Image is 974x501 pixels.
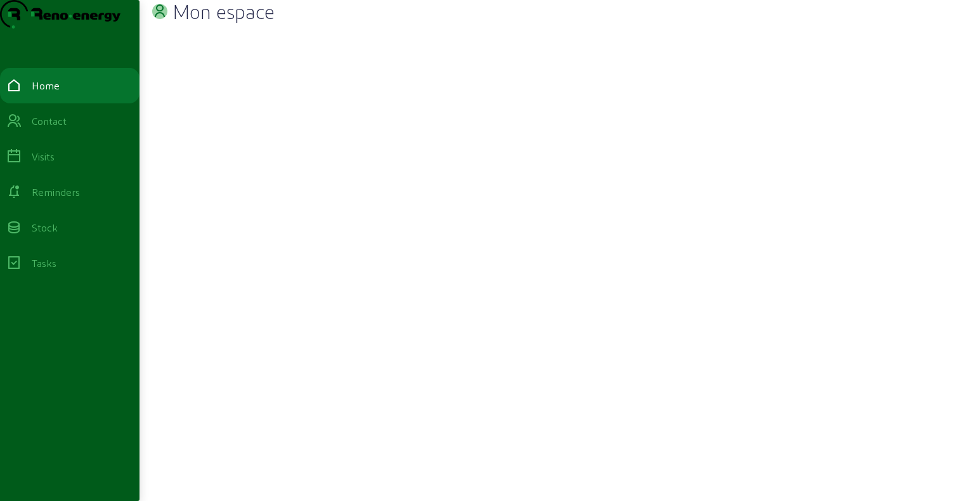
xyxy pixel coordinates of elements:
[32,149,55,164] div: Visits
[32,185,80,200] div: Reminders
[32,78,60,93] div: Home
[32,256,56,271] div: Tasks
[32,220,58,235] div: Stock
[32,114,67,129] div: Contact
